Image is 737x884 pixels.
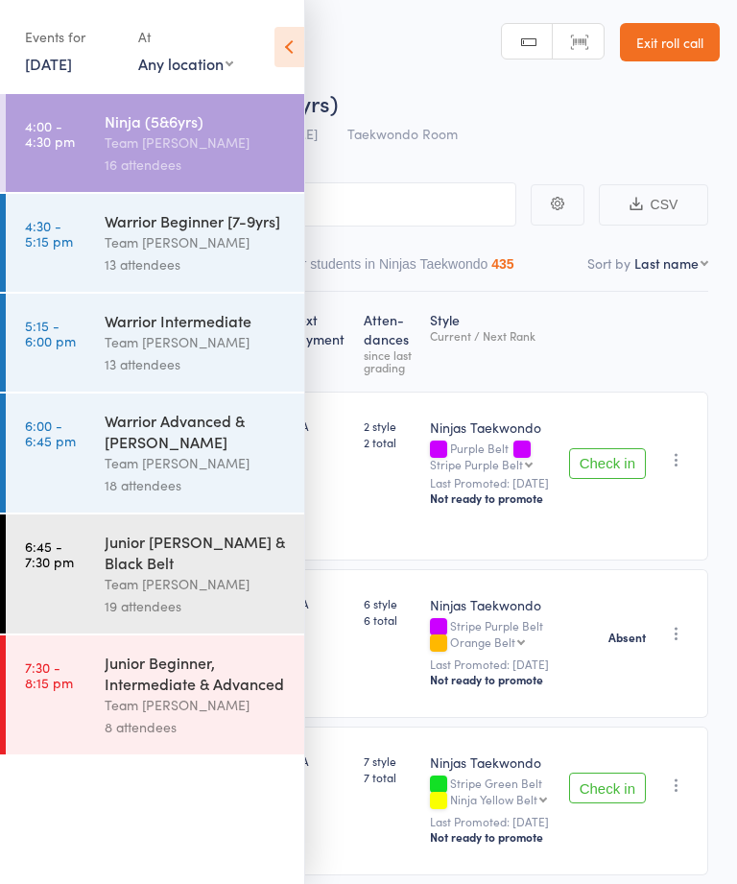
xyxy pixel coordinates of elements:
[289,753,348,769] div: N/A
[364,753,415,769] span: 7 style
[430,490,554,506] div: Not ready to promote
[430,619,554,652] div: Stripe Purple Belt
[599,184,708,226] button: CSV
[25,21,119,53] div: Events for
[25,53,72,74] a: [DATE]
[450,635,515,648] div: Orange Belt
[430,458,523,470] div: Stripe Purple Belt
[6,294,304,392] a: 5:15 -6:00 pmWarrior IntermediateTeam [PERSON_NAME]13 attendees
[25,418,76,448] time: 6:00 - 6:45 pm
[105,410,288,452] div: Warrior Advanced & [PERSON_NAME]
[450,793,537,805] div: Ninja Yellow Belt
[138,21,233,53] div: At
[273,247,513,291] button: Other students in Ninjas Taekwondo435
[430,776,554,809] div: Stripe Green Belt
[430,476,554,490] small: Last Promoted: [DATE]
[569,773,646,803] button: Check in
[422,300,561,383] div: Style
[364,769,415,785] span: 7 total
[105,474,288,496] div: 18 attendees
[430,418,554,437] div: Ninjas Taekwondo
[105,694,288,716] div: Team [PERSON_NAME]
[634,253,699,273] div: Last name
[430,753,554,772] div: Ninjas Taekwondo
[430,329,554,342] div: Current / Next Rank
[356,300,422,383] div: Atten­dances
[587,253,630,273] label: Sort by
[138,53,233,74] div: Any location
[364,348,415,373] div: since last grading
[6,635,304,754] a: 7:30 -8:15 pmJunior Beginner, Intermediate & AdvancedTeam [PERSON_NAME]8 attendees
[105,595,288,617] div: 19 attendees
[105,154,288,176] div: 16 attendees
[430,815,554,828] small: Last Promoted: [DATE]
[105,131,288,154] div: Team [PERSON_NAME]
[430,442,554,470] div: Purple Belt
[25,318,76,348] time: 5:15 - 6:00 pm
[105,310,288,331] div: Warrior Intermediate
[289,418,348,434] div: N/A
[347,124,458,143] span: Taekwondo Room
[620,23,720,61] a: Exit roll call
[430,672,554,687] div: Not ready to promote
[569,448,646,479] button: Check in
[105,716,288,738] div: 8 attendees
[105,573,288,595] div: Team [PERSON_NAME]
[105,231,288,253] div: Team [PERSON_NAME]
[430,657,554,671] small: Last Promoted: [DATE]
[25,538,74,569] time: 6:45 - 7:30 pm
[491,256,513,272] div: 435
[289,595,348,611] div: N/A
[105,531,288,573] div: Junior [PERSON_NAME] & Black Belt
[25,118,75,149] time: 4:00 - 4:30 pm
[105,652,288,694] div: Junior Beginner, Intermediate & Advanced
[430,829,554,845] div: Not ready to promote
[364,434,415,450] span: 2 total
[364,418,415,434] span: 2 style
[105,452,288,474] div: Team [PERSON_NAME]
[608,630,646,645] strong: Absent
[364,611,415,628] span: 6 total
[6,194,304,292] a: 4:30 -5:15 pmWarrior Beginner [7-9yrs]Team [PERSON_NAME]13 attendees
[105,253,288,275] div: 13 attendees
[281,300,356,383] div: Next Payment
[105,353,288,375] div: 13 attendees
[105,110,288,131] div: Ninja (5&6yrs)
[105,210,288,231] div: Warrior Beginner [7-9yrs]
[430,595,554,614] div: Ninjas Taekwondo
[25,218,73,249] time: 4:30 - 5:15 pm
[364,595,415,611] span: 6 style
[6,394,304,513] a: 6:00 -6:45 pmWarrior Advanced & [PERSON_NAME]Team [PERSON_NAME]18 attendees
[25,659,73,690] time: 7:30 - 8:15 pm
[6,94,304,192] a: 4:00 -4:30 pmNinja (5&6yrs)Team [PERSON_NAME]16 attendees
[105,331,288,353] div: Team [PERSON_NAME]
[6,514,304,633] a: 6:45 -7:30 pmJunior [PERSON_NAME] & Black BeltTeam [PERSON_NAME]19 attendees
